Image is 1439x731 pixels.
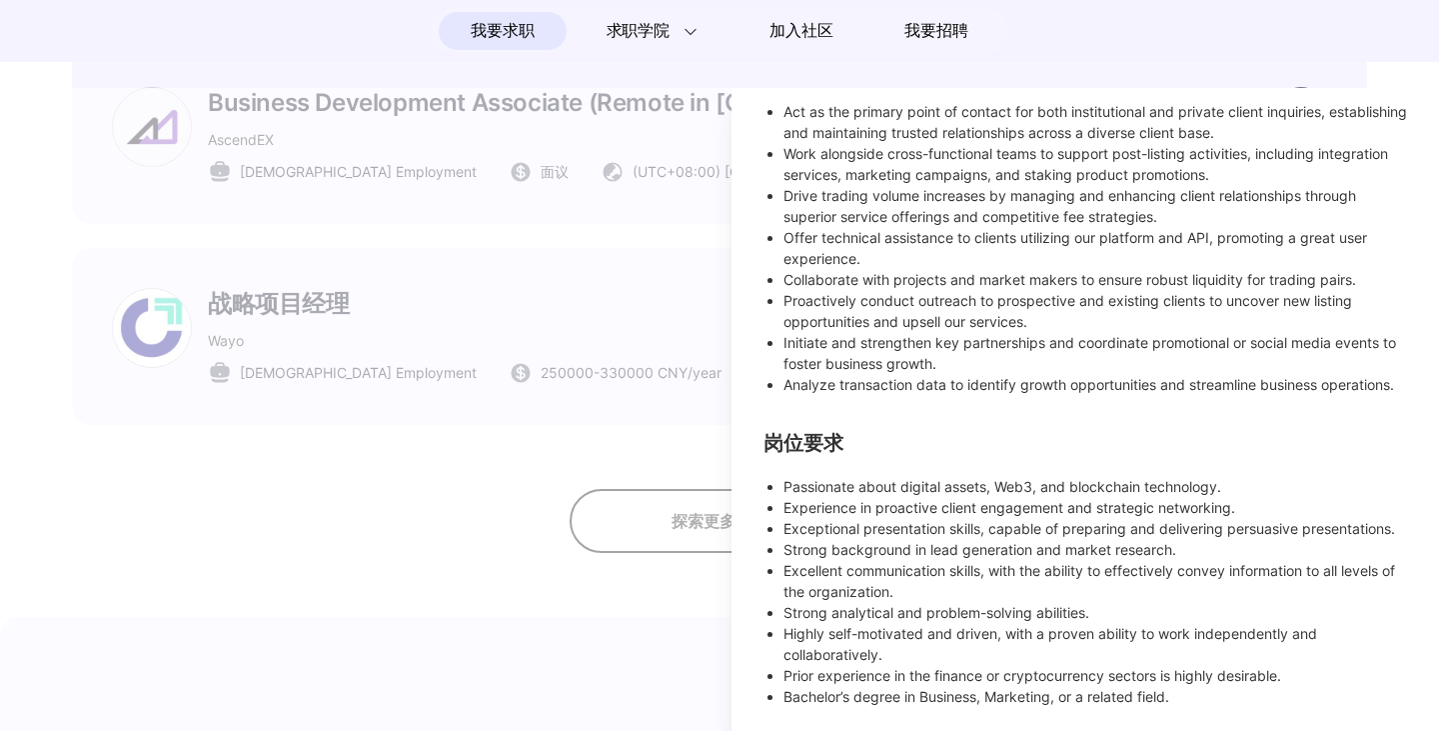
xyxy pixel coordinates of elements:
[783,101,1407,143] li: Act as the primary point of contact for both institutional and private client inquiries, establis...
[783,665,1407,686] li: Prior experience in the finance or cryptocurrency sectors is highly desirable.
[783,269,1407,290] li: Collaborate with projects and market makers to ensure robust liquidity for trading pairs.
[208,87,983,119] p: Business Development Associate (Remote in [GEOGRAPHIC_DATA]）
[783,290,1407,332] li: Proactively conduct outreach to prospective and existing clients to uncover new listing opportuni...
[783,560,1407,602] li: Excellent communication skills, with the ability to effectively convey information to all levels ...
[783,476,1407,497] li: Passionate about digital assets, Web3, and blockchain technology.
[783,374,1407,395] li: Analyze transaction data to identify growth opportunities and streamline business operations.
[763,435,1407,452] h2: 岗位要求
[783,143,1407,185] li: Work alongside cross-functional teams to support post-listing activities, including integration s...
[607,19,670,43] span: 求职学院
[783,185,1407,227] li: Drive trading volume increases by managing and enhancing client relationships through superior se...
[769,15,832,47] span: 加入社区
[783,539,1407,560] li: Strong background in lead generation and market research.
[471,15,534,47] span: 我要求职
[783,227,1407,269] li: Offer technical assistance to clients utilizing our platform and API, promoting a great user expe...
[783,686,1407,707] li: Bachelor’s degree in Business, Marketing, or a related field.
[783,332,1407,374] li: Initiate and strengthen key partnerships and coordinate promotional or social media events to fos...
[904,19,967,43] span: 我要招聘
[783,518,1407,539] li: Exceptional presentation skills, capable of preparing and delivering persuasive presentations.
[783,497,1407,518] li: Experience in proactive client engagement and strategic networking.
[783,623,1407,665] li: Highly self-motivated and driven, with a proven ability to work independently and collaboratively.
[783,602,1407,623] li: Strong analytical and problem-solving abilities.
